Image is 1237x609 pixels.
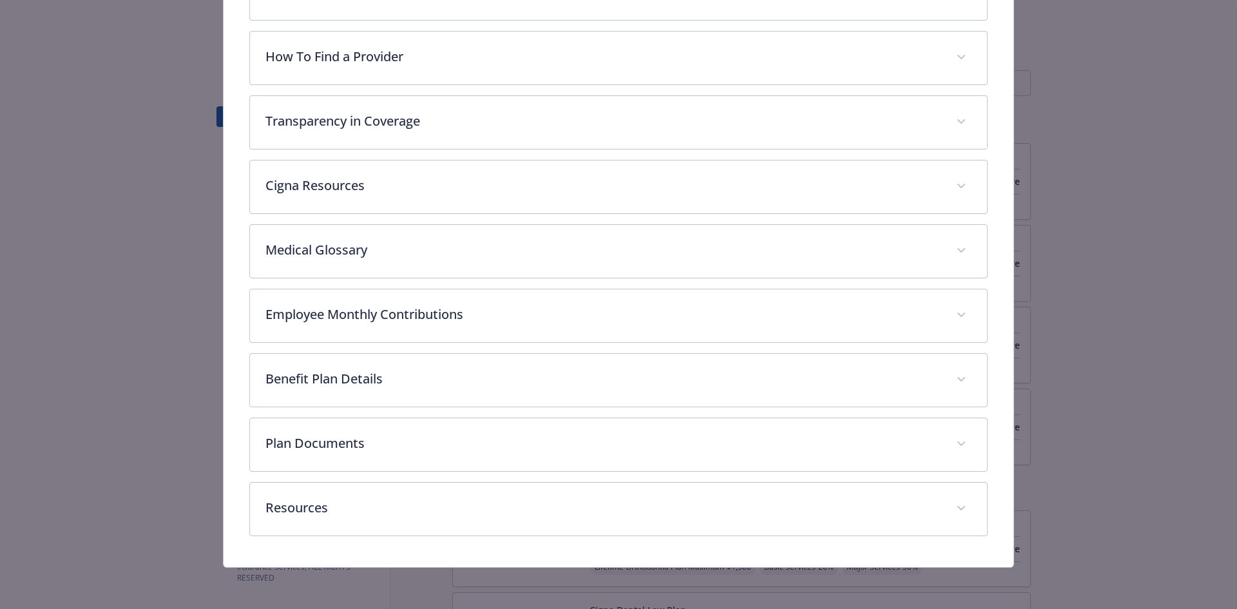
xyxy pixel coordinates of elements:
p: Employee Monthly Contributions [265,305,941,324]
div: Benefit Plan Details [250,354,988,407]
div: Plan Documents [250,418,988,471]
p: Transparency in Coverage [265,111,941,131]
div: Cigna Resources [250,160,988,213]
p: Medical Glossary [265,240,941,260]
p: How To Find a Provider [265,47,941,66]
p: Resources [265,498,941,517]
div: How To Find a Provider [250,32,988,84]
p: Benefit Plan Details [265,369,941,389]
div: Medical Glossary [250,225,988,278]
p: Cigna Resources [265,176,941,195]
div: Employee Monthly Contributions [250,289,988,342]
p: Plan Documents [265,434,941,453]
div: Resources [250,483,988,536]
div: Transparency in Coverage [250,96,988,149]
